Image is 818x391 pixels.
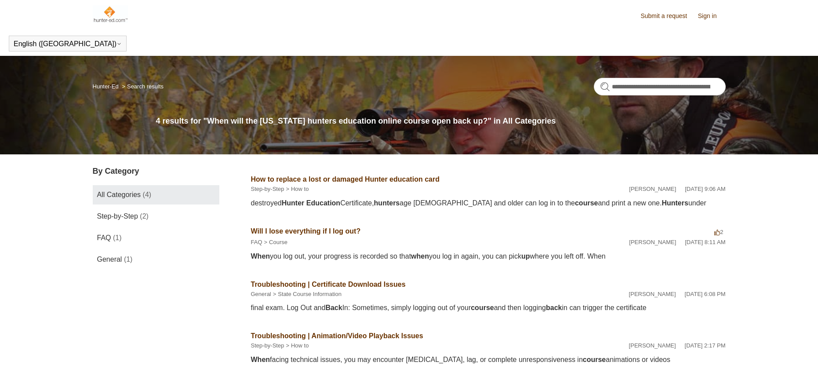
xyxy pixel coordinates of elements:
[471,304,494,311] em: course
[594,78,726,95] input: Search
[251,251,726,262] div: you log out, your progress is recorded so that you log in again, you can pick where you left off....
[251,341,284,350] li: Step-by-Step
[93,250,219,269] a: General (1)
[251,303,726,313] div: final exam. Log Out and In: Sometimes, simply logging out of your and then logging in can trigger...
[251,239,262,245] a: FAQ
[93,207,219,226] a: Step-by-Step (2)
[374,199,400,207] em: hunters
[583,356,606,363] em: course
[546,304,562,311] em: back
[113,234,122,241] span: (1)
[262,238,288,247] li: Course
[251,186,284,192] a: Step-by-Step
[97,191,141,198] span: All Categories
[411,252,429,260] em: when
[251,238,262,247] li: FAQ
[269,239,287,245] a: Course
[306,199,340,207] em: Education
[93,83,120,90] li: Hunter-Ed
[97,256,122,263] span: General
[251,281,406,288] a: Troubleshooting | Certificate Download Issues
[282,199,305,207] em: Hunter
[629,185,676,194] li: [PERSON_NAME]
[251,185,284,194] li: Step-by-Step
[156,115,726,127] h1: 4 results for "When will the [US_STATE] hunters education online course open back up?" in All Cat...
[251,291,271,297] a: General
[93,185,219,205] a: All Categories (4)
[93,83,119,90] a: Hunter-Ed
[93,5,128,23] img: Hunter-Ed Help Center home page
[251,175,440,183] a: How to replace a lost or damaged Hunter education card
[251,227,361,235] a: Will I lose everything if I log out?
[251,342,284,349] a: Step-by-Step
[640,11,696,21] a: Submit a request
[291,186,309,192] a: How to
[251,198,726,208] div: destroyed Certificate, age [DEMOGRAPHIC_DATA] and older can log in to the and print a new one. under
[685,291,726,297] time: 02/12/2024, 18:08
[97,212,138,220] span: Step-by-Step
[251,252,270,260] em: When
[629,341,676,350] li: [PERSON_NAME]
[629,290,676,299] li: [PERSON_NAME]
[278,291,342,297] a: State Course Information
[698,11,726,21] a: Sign in
[685,342,726,349] time: 05/15/2024, 14:17
[93,165,219,177] h3: By Category
[325,304,342,311] em: Back
[714,229,723,235] span: 2
[284,341,309,350] li: How to
[251,290,271,299] li: General
[124,256,133,263] span: (1)
[271,290,342,299] li: State Course Information
[251,356,270,363] em: When
[93,228,219,248] a: FAQ (1)
[629,238,676,247] li: [PERSON_NAME]
[575,199,598,207] em: course
[291,342,309,349] a: How to
[284,185,309,194] li: How to
[685,186,725,192] time: 07/28/2022, 09:06
[251,332,423,340] a: Troubleshooting | Animation/Video Playback Issues
[140,212,149,220] span: (2)
[521,252,530,260] em: up
[251,354,726,365] div: facing technical issues, you may encounter [MEDICAL_DATA], lag, or complete unresponsiveness in a...
[685,239,725,245] time: 08/08/2022, 08:11
[97,234,111,241] span: FAQ
[662,199,688,207] em: Hunters
[143,191,152,198] span: (4)
[120,83,164,90] li: Search results
[14,40,122,48] button: English ([GEOGRAPHIC_DATA])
